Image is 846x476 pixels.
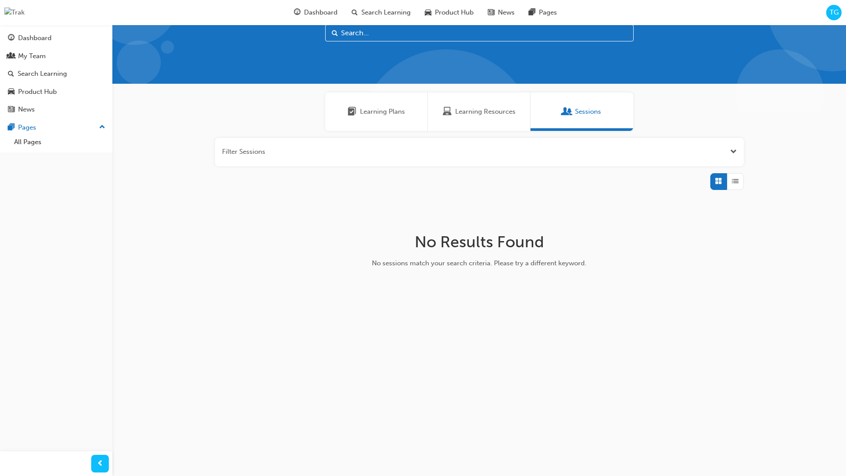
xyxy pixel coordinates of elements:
[340,258,619,268] div: No sessions match your search criteria. Please try a different keyword.
[455,107,516,117] span: Learning Resources
[730,147,737,157] button: Open the filter
[4,119,109,136] button: Pages
[481,4,522,22] a: news-iconNews
[360,107,405,117] span: Learning Plans
[522,4,564,22] a: pages-iconPages
[443,107,452,117] span: Learning Resources
[539,7,557,18] span: Pages
[575,107,601,117] span: Sessions
[348,107,356,117] span: Learning Plans
[18,123,36,133] div: Pages
[4,7,25,18] img: Trak
[294,7,301,18] span: guage-icon
[352,7,358,18] span: search-icon
[4,66,109,82] a: Search Learning
[4,30,109,46] a: Dashboard
[8,124,15,132] span: pages-icon
[18,104,35,115] div: News
[18,69,67,79] div: Search Learning
[498,7,515,18] span: News
[4,48,109,64] a: My Team
[325,25,634,41] input: Search...
[97,458,104,469] span: prev-icon
[529,7,535,18] span: pages-icon
[418,4,481,22] a: car-iconProduct Hub
[325,93,428,131] a: Learning PlansLearning Plans
[830,7,839,18] span: TG
[4,84,109,100] a: Product Hub
[361,7,411,18] span: Search Learning
[563,107,571,117] span: Sessions
[428,93,531,131] a: Learning ResourcesLearning Resources
[8,106,15,114] span: news-icon
[304,7,338,18] span: Dashboard
[8,88,15,96] span: car-icon
[4,28,109,119] button: DashboardMy TeamSearch LearningProduct HubNews
[488,7,494,18] span: news-icon
[8,70,14,78] span: search-icon
[332,28,338,38] span: Search
[340,232,619,252] h1: No Results Found
[531,93,633,131] a: SessionsSessions
[826,5,842,20] button: TG
[435,7,474,18] span: Product Hub
[715,176,722,186] span: Grid
[287,4,345,22] a: guage-iconDashboard
[11,135,109,149] a: All Pages
[8,34,15,42] span: guage-icon
[18,51,46,61] div: My Team
[8,52,15,60] span: people-icon
[425,7,431,18] span: car-icon
[99,122,105,133] span: up-icon
[18,87,57,97] div: Product Hub
[4,101,109,118] a: News
[18,33,52,43] div: Dashboard
[732,176,738,186] span: List
[345,4,418,22] a: search-iconSearch Learning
